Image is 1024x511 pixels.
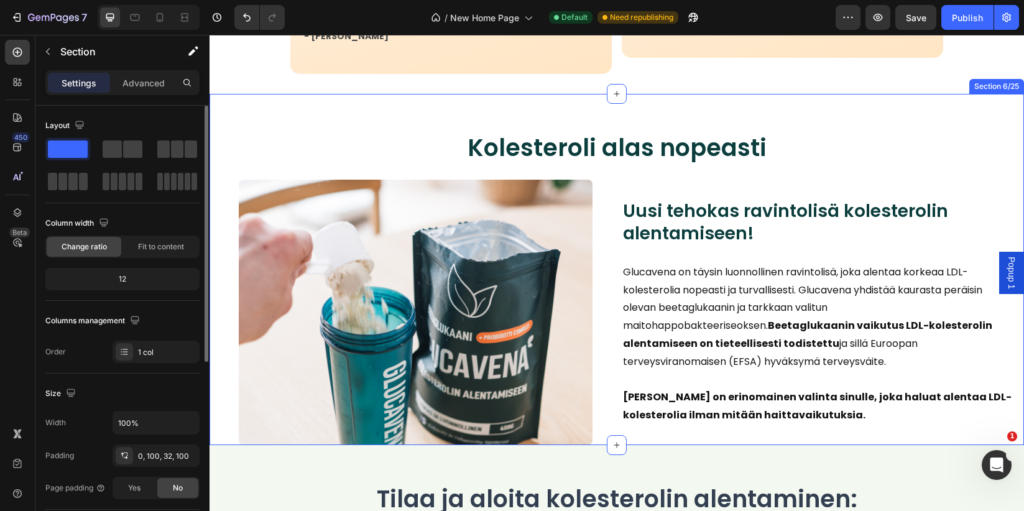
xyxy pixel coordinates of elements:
[45,346,66,357] div: Order
[941,5,994,30] button: Publish
[9,96,805,129] h2: Kolesteroli alas nopeasti
[413,355,802,387] strong: [PERSON_NAME] on erinomainen valinta sinulle, joka haluat alentaa LDL-kolesterolia ilman mitään h...
[234,5,285,30] div: Undo/Redo
[561,12,588,23] span: Default
[45,385,78,402] div: Size
[1007,431,1017,441] span: 1
[122,76,165,90] p: Advanced
[12,132,30,142] div: 450
[413,283,783,316] strong: Beetaglukaanin vaikutus LDL-kolesterolin alentamiseen on tieteellisesti todistettu
[210,35,1024,511] iframe: Design area
[413,230,783,334] span: Glucavena on täysin luonnollinen ravintolisä, joka alentaa korkeaa LDL-kolesterolia nopeasti ja t...
[5,5,93,30] button: 7
[81,10,87,25] p: 7
[29,145,383,410] img: gempages_552043498002449656-42c5bfc4-e4d7-4bba-855b-dab0e038320f.png
[412,164,806,212] h2: Uusi tehokas ravintolisä kolesterolin alentamiseen!
[128,482,141,494] span: Yes
[762,46,812,57] div: Section 6/25
[45,117,87,134] div: Layout
[450,11,519,24] span: New Home Page
[445,11,448,24] span: /
[45,450,74,461] div: Padding
[113,412,199,434] input: Auto
[138,347,196,358] div: 1 col
[796,222,808,254] span: Popup 1
[173,482,183,494] span: No
[610,12,673,23] span: Need republishing
[9,228,30,237] div: Beta
[45,482,106,494] div: Page padding
[138,241,184,252] span: Fit to content
[952,11,983,24] div: Publish
[62,241,107,252] span: Change ratio
[906,12,926,23] span: Save
[45,215,111,232] div: Column width
[48,270,197,288] div: 12
[60,44,162,59] p: Section
[62,76,96,90] p: Settings
[9,448,805,481] h2: Tilaa ja aloita kolesterolin alentaminen:
[45,417,66,428] div: Width
[982,450,1012,480] iframe: Intercom live chat
[138,451,196,462] div: 0, 100, 32, 100
[895,5,936,30] button: Save
[45,313,142,329] div: Columns management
